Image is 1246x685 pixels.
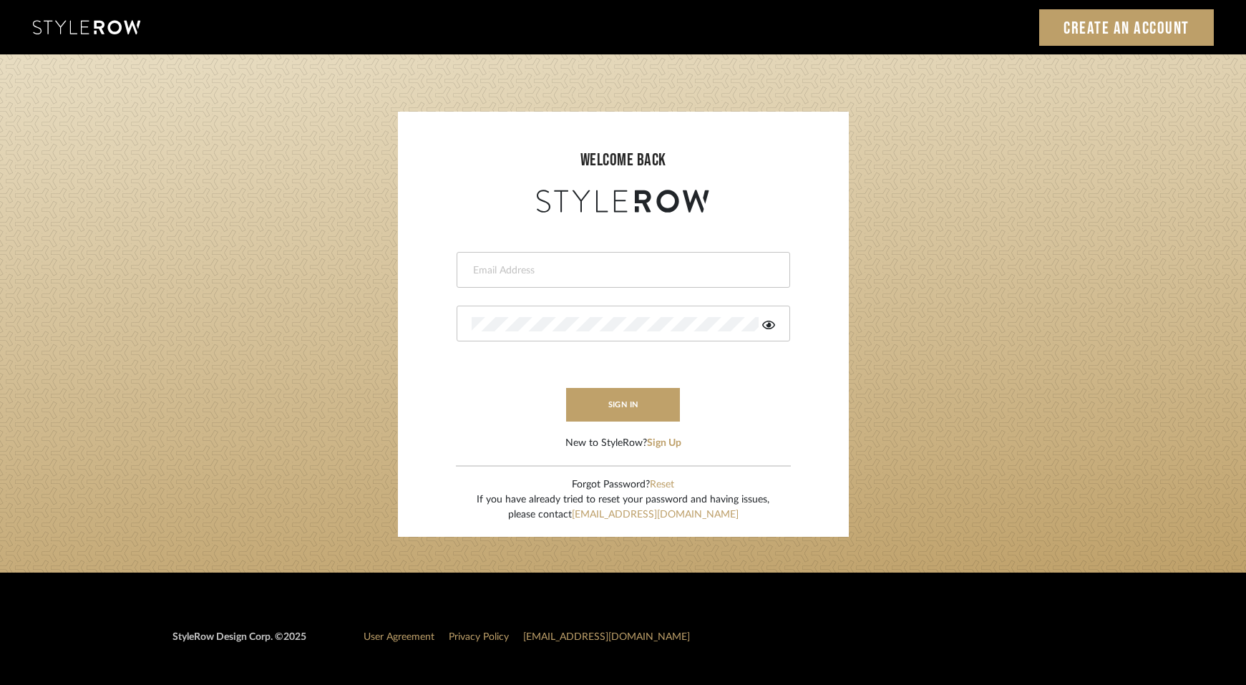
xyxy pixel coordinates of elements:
button: Reset [650,477,674,492]
button: Sign Up [647,436,681,451]
input: Email Address [472,263,772,278]
a: Privacy Policy [449,632,509,642]
div: New to StyleRow? [565,436,681,451]
a: Create an Account [1039,9,1214,46]
a: [EMAIL_ADDRESS][DOMAIN_NAME] [523,632,690,642]
div: If you have already tried to reset your password and having issues, please contact [477,492,769,523]
div: StyleRow Design Corp. ©2025 [172,630,306,656]
a: User Agreement [364,632,434,642]
div: welcome back [412,147,834,173]
button: sign in [566,388,681,422]
a: [EMAIL_ADDRESS][DOMAIN_NAME] [572,510,739,520]
div: Forgot Password? [477,477,769,492]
